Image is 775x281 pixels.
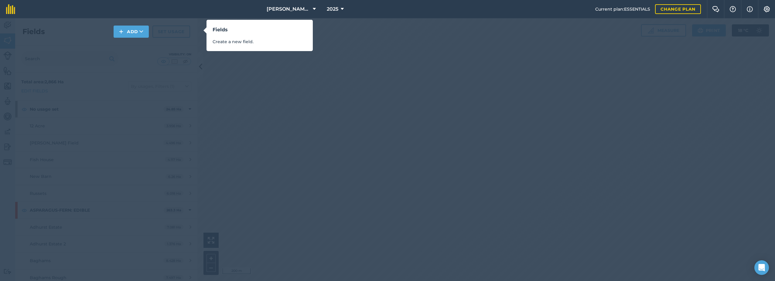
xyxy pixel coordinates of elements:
a: Change plan [655,4,701,14]
span: [PERSON_NAME] Farm Life [267,5,310,13]
img: Two speech bubbles overlapping with the left bubble in the forefront [712,6,719,12]
p: Create a new field. [213,38,307,45]
button: Add [114,26,149,38]
img: svg+xml;base64,PHN2ZyB4bWxucz0iaHR0cDovL3d3dy53My5vcmcvMjAwMC9zdmciIHdpZHRoPSIxNyIgaGVpZ2h0PSIxNy... [747,5,753,13]
img: A cog icon [763,6,770,12]
h3: Fields [213,26,307,34]
img: svg+xml;base64,PHN2ZyB4bWxucz0iaHR0cDovL3d3dy53My5vcmcvMjAwMC9zdmciIHdpZHRoPSIxNCIgaGVpZ2h0PSIyNC... [119,28,123,35]
img: A question mark icon [729,6,736,12]
img: fieldmargin Logo [6,4,15,14]
div: Open Intercom Messenger [754,260,769,275]
span: Current plan : ESSENTIALS [595,6,650,12]
span: 2025 [327,5,338,13]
